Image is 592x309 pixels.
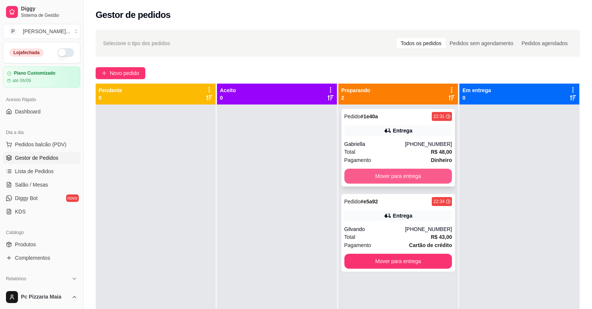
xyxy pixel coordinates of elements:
[344,225,405,233] div: Gilvando
[344,148,356,156] span: Total
[3,179,80,191] a: Salão / Mesas
[3,238,80,250] a: Produtos
[15,208,26,215] span: KDS
[3,206,80,218] a: KDS
[341,94,371,102] p: 2
[220,87,236,94] p: Aceito
[3,66,80,88] a: Plano Customizadoaté 06/09
[3,288,80,306] button: Pc Pizzaria Maia
[360,199,378,205] strong: # e5a92
[15,194,38,202] span: Diggy Bot
[220,94,236,102] p: 0
[3,192,80,204] a: Diggy Botnovo
[431,157,452,163] strong: Dinheiro
[462,94,491,102] p: 0
[21,6,77,12] span: Diggy
[99,87,122,94] p: Pendente
[3,24,80,39] button: Select a team
[344,241,371,249] span: Pagamento
[344,233,356,241] span: Total
[344,113,361,119] span: Pedido
[58,48,74,57] button: Alterar Status
[405,140,452,148] div: [PHONE_NUMBER]
[99,94,122,102] p: 0
[15,108,41,115] span: Dashboard
[517,38,572,49] div: Pedidos agendados
[446,38,517,49] div: Pedidos sem agendamento
[393,212,412,219] div: Entrega
[3,138,80,150] button: Pedidos balcão (PDV)
[344,199,361,205] span: Pedido
[9,28,17,35] span: P
[341,87,371,94] p: Preparando
[9,49,44,57] div: Loja fechada
[21,12,77,18] span: Sistema de Gestão
[12,78,31,84] article: até 06/09
[102,71,107,76] span: plus
[431,149,452,155] strong: R$ 48,00
[3,127,80,138] div: Dia a dia
[431,234,452,240] strong: R$ 43,00
[393,127,412,134] div: Entrega
[6,276,26,282] span: Relatórios
[21,294,68,300] span: Pc Pizzaria Maia
[344,254,452,269] button: Mover para entrega
[3,94,80,106] div: Acesso Rápido
[409,242,452,248] strong: Cartão de crédito
[103,39,170,47] span: Selecione o tipo dos pedidos
[3,165,80,177] a: Lista de Pedidos
[3,152,80,164] a: Gestor de Pedidos
[3,285,80,297] a: Relatórios de vendas
[15,154,58,162] span: Gestor de Pedidos
[462,87,491,94] p: Em entrega
[3,3,80,21] a: DiggySistema de Gestão
[405,225,452,233] div: [PHONE_NUMBER]
[23,28,70,35] div: [PERSON_NAME] ...
[360,113,378,119] strong: # 1e40a
[15,241,36,248] span: Produtos
[3,227,80,238] div: Catálogo
[344,140,405,148] div: Gabriella
[3,106,80,118] a: Dashboard
[15,141,66,148] span: Pedidos balcão (PDV)
[433,199,444,205] div: 22:34
[15,254,50,262] span: Complementos
[344,156,371,164] span: Pagamento
[110,69,139,77] span: Novo pedido
[15,168,54,175] span: Lista de Pedidos
[96,67,145,79] button: Novo pedido
[14,71,55,76] article: Plano Customizado
[433,113,444,119] div: 22:31
[15,181,48,188] span: Salão / Mesas
[397,38,446,49] div: Todos os pedidos
[344,169,452,184] button: Mover para entrega
[3,252,80,264] a: Complementos
[96,9,171,21] h2: Gestor de pedidos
